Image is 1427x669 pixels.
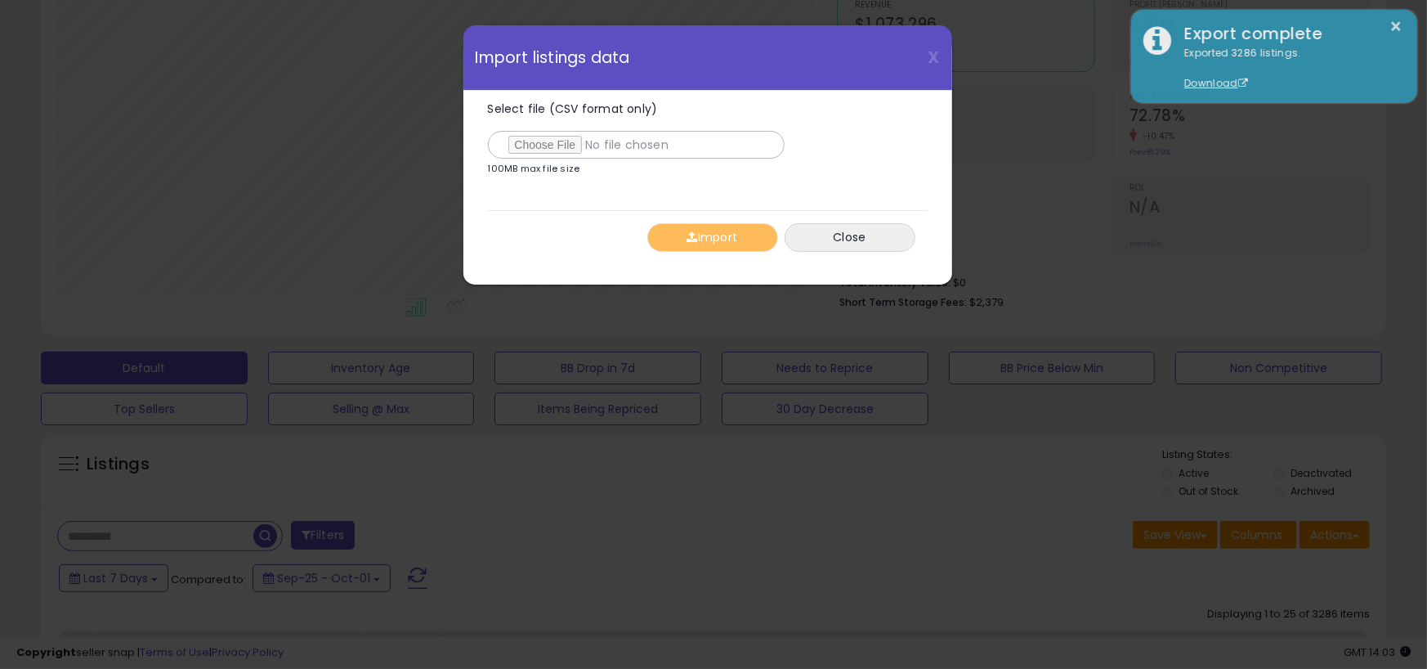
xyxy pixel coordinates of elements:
div: Exported 3286 listings. [1172,46,1405,92]
a: Download [1184,76,1248,90]
button: Close [785,223,915,252]
p: 100MB max file size [488,164,580,173]
button: × [1390,16,1403,37]
button: Import [647,223,778,252]
span: Select file (CSV format only) [488,101,658,117]
span: X [928,46,940,69]
span: Import listings data [476,50,630,65]
div: Export complete [1172,22,1405,46]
